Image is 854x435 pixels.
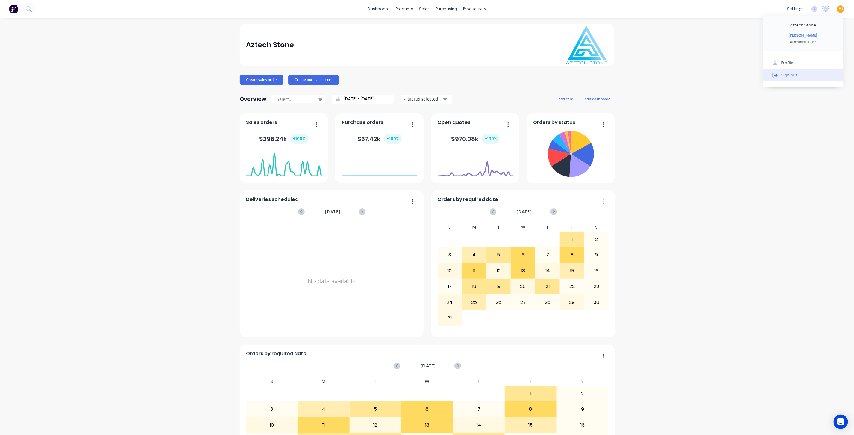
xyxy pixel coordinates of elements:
[384,134,402,144] div: + 100 %
[453,377,505,386] div: T
[401,94,452,103] button: 4 status selected
[781,60,793,66] div: Profile
[438,247,462,262] div: 3
[585,247,609,262] div: 9
[487,263,511,278] div: 12
[834,415,848,429] div: Open Intercom Messenger
[240,93,266,105] div: Overview
[487,247,511,262] div: 5
[357,134,402,144] div: $ 67.42k
[246,377,298,386] div: S
[401,402,453,417] div: 6
[350,418,401,433] div: 12
[511,295,535,310] div: 27
[482,134,500,144] div: + 100 %
[505,402,556,417] div: 8
[451,134,500,144] div: $ 970.08k
[420,363,436,369] span: [DATE]
[511,223,535,232] div: W
[438,119,471,126] span: Open quotes
[763,57,843,69] button: Profile
[350,377,401,386] div: T
[486,223,511,232] div: T
[511,279,535,294] div: 20
[246,402,298,417] div: 3
[246,418,298,433] div: 10
[536,247,560,262] div: 7
[536,295,560,310] div: 28
[453,402,505,417] div: 7
[438,223,462,232] div: S
[535,223,560,232] div: T
[585,263,609,278] div: 16
[438,279,462,294] div: 17
[555,95,577,103] button: add card
[838,6,843,12] span: MI
[505,386,556,401] div: 1
[763,69,843,81] button: Sign out
[246,119,277,126] span: Sales orders
[533,119,576,126] span: Orders by status
[393,4,416,13] div: products
[784,4,807,13] div: settings
[298,402,349,417] div: 4
[462,295,486,310] div: 25
[462,263,486,278] div: 11
[401,377,453,386] div: W
[288,75,339,85] button: Create purchase order
[246,39,294,51] div: Aztech Stone
[781,72,798,78] div: Sign out
[560,263,584,278] div: 15
[433,4,460,13] div: purchasing
[560,247,584,262] div: 8
[404,96,442,102] div: 4 status selected
[453,418,505,433] div: 14
[291,134,308,144] div: + 100 %
[560,279,584,294] div: 22
[516,208,532,215] span: [DATE]
[557,386,608,401] div: 2
[462,279,486,294] div: 18
[560,295,584,310] div: 29
[581,95,614,103] button: edit dashboard
[259,134,308,144] div: $ 298.24k
[584,223,609,232] div: S
[505,418,556,433] div: 15
[462,247,486,262] div: 4
[350,402,401,417] div: 5
[246,223,417,339] div: No data available
[536,279,560,294] div: 21
[585,295,609,310] div: 30
[438,295,462,310] div: 24
[416,4,433,13] div: sales
[438,310,462,325] div: 31
[505,377,557,386] div: F
[511,263,535,278] div: 13
[462,223,486,232] div: M
[298,418,349,433] div: 11
[557,402,608,417] div: 9
[560,223,584,232] div: F
[557,418,608,433] div: 16
[365,4,393,13] a: dashboard
[438,263,462,278] div: 10
[790,22,816,28] div: Aztech Stone
[585,232,609,247] div: 2
[487,279,511,294] div: 19
[487,295,511,310] div: 26
[566,25,608,64] img: Aztech Stone
[511,247,535,262] div: 6
[342,119,384,126] span: Purchase orders
[325,208,341,215] span: [DATE]
[460,4,489,13] div: productivity
[9,4,18,13] img: Factory
[560,232,584,247] div: 1
[585,279,609,294] div: 23
[790,39,816,45] div: Administrator
[536,263,560,278] div: 14
[401,418,453,433] div: 13
[298,377,350,386] div: M
[246,350,307,357] span: Orders by required date
[789,33,817,38] div: [PERSON_NAME]
[557,377,609,386] div: S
